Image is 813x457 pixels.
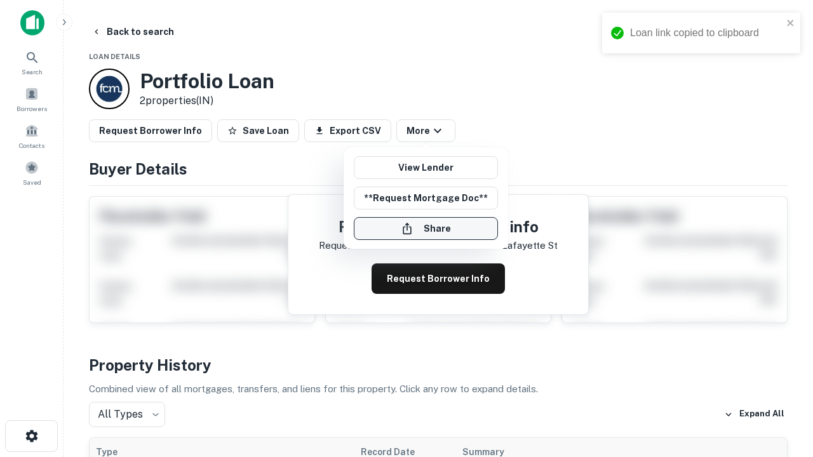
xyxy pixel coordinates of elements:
a: View Lender [354,156,498,179]
iframe: Chat Widget [749,355,813,416]
button: Share [354,217,498,240]
div: Loan link copied to clipboard [630,25,783,41]
button: close [786,18,795,30]
button: **Request Mortgage Doc** [354,187,498,209]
